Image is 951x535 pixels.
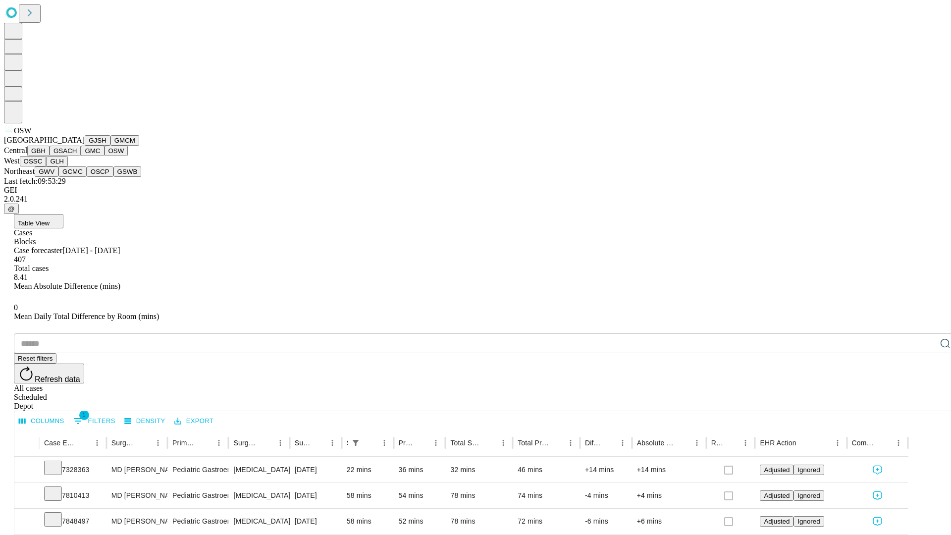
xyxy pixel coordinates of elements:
button: Sort [137,436,151,450]
div: Total Predicted Duration [518,439,549,447]
span: Ignored [797,466,820,474]
button: Adjusted [760,465,793,475]
span: [GEOGRAPHIC_DATA] [4,136,85,144]
button: GSACH [50,146,81,156]
div: 22 mins [347,457,389,482]
button: Menu [212,436,226,450]
button: OSW [105,146,128,156]
button: Sort [725,436,739,450]
span: Adjusted [764,518,790,525]
button: Menu [892,436,905,450]
span: Refresh data [35,375,80,383]
button: Sort [312,436,325,450]
span: Mean Absolute Difference (mins) [14,282,120,290]
button: Export [172,414,216,429]
button: Menu [564,436,578,450]
button: GLH [46,156,67,166]
div: MD [PERSON_NAME] [PERSON_NAME] Md [111,483,162,508]
button: Ignored [793,490,824,501]
div: 54 mins [399,483,441,508]
div: 52 mins [399,509,441,534]
span: 8.41 [14,273,28,281]
div: [DATE] [295,457,337,482]
div: Pediatric Gastroenterology [172,483,223,508]
div: [DATE] [295,483,337,508]
button: Show filters [349,436,363,450]
div: 36 mins [399,457,441,482]
button: Sort [76,436,90,450]
div: Surgeon Name [111,439,136,447]
div: Surgery Date [295,439,311,447]
div: +6 mins [637,509,701,534]
div: +14 mins [637,457,701,482]
div: 7810413 [44,483,102,508]
div: 2.0.241 [4,195,947,204]
div: MD [PERSON_NAME] [PERSON_NAME] Md [111,509,162,534]
button: Expand [19,462,34,479]
button: GSWB [113,166,142,177]
div: 58 mins [347,483,389,508]
div: Predicted In Room Duration [399,439,415,447]
div: 7848497 [44,509,102,534]
div: Pediatric Gastroenterology [172,509,223,534]
div: 74 mins [518,483,575,508]
div: Scheduled In Room Duration [347,439,348,447]
div: 32 mins [450,457,508,482]
button: GMCM [110,135,139,146]
button: Sort [797,436,811,450]
div: Primary Service [172,439,197,447]
span: Last fetch: 09:53:29 [4,177,66,185]
button: Menu [151,436,165,450]
div: 72 mins [518,509,575,534]
span: Ignored [797,518,820,525]
button: Menu [690,436,704,450]
div: [MEDICAL_DATA] (EGD), FLEXIBLE, TRANSORAL, WITH [MEDICAL_DATA] SINGLE OR MULTIPLE [233,457,284,482]
div: 1 active filter [349,436,363,450]
button: GMC [81,146,104,156]
div: [DATE] [295,509,337,534]
button: Menu [273,436,287,450]
div: EHR Action [760,439,796,447]
button: GWV [35,166,58,177]
div: Case Epic Id [44,439,75,447]
div: Total Scheduled Duration [450,439,481,447]
button: Sort [198,436,212,450]
span: Ignored [797,492,820,499]
button: Adjusted [760,516,793,527]
button: Menu [429,436,443,450]
button: OSSC [20,156,47,166]
button: Menu [90,436,104,450]
button: Sort [364,436,377,450]
span: Reset filters [18,355,53,362]
button: Density [122,414,168,429]
button: Refresh data [14,364,84,383]
div: MD [PERSON_NAME] [PERSON_NAME] Md [111,457,162,482]
span: Case forecaster [14,246,62,255]
button: Table View [14,214,63,228]
div: -6 mins [585,509,627,534]
span: Adjusted [764,492,790,499]
span: @ [8,205,15,213]
button: Sort [260,436,273,450]
span: 1 [79,410,89,420]
div: Resolved in EHR [711,439,724,447]
button: Ignored [793,465,824,475]
button: Menu [496,436,510,450]
button: Reset filters [14,353,56,364]
div: Surgery Name [233,439,258,447]
button: Sort [550,436,564,450]
button: Sort [482,436,496,450]
button: Menu [831,436,845,450]
div: 58 mins [347,509,389,534]
span: 407 [14,255,26,264]
div: [MEDICAL_DATA] (EGD), FLEXIBLE, TRANSORAL, WITH [MEDICAL_DATA] SINGLE OR MULTIPLE [233,509,284,534]
button: Expand [19,513,34,531]
button: Ignored [793,516,824,527]
button: GBH [27,146,50,156]
button: Show filters [71,413,118,429]
button: Adjusted [760,490,793,501]
span: Central [4,146,27,155]
div: 7328363 [44,457,102,482]
span: Table View [18,219,50,227]
button: @ [4,204,19,214]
